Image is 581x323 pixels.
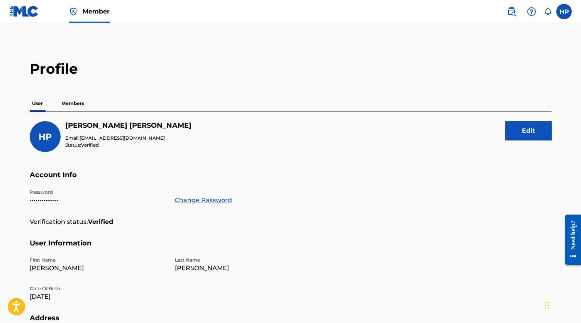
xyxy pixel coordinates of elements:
iframe: Resource Center [559,208,581,271]
span: HP [39,132,52,142]
img: MLC Logo [9,6,39,17]
a: Change Password [175,196,232,205]
span: [EMAIL_ADDRESS][DOMAIN_NAME] [80,135,165,141]
p: [PERSON_NAME] [30,264,166,273]
h2: Profile [30,60,552,78]
iframe: Chat Widget [542,286,581,323]
p: ••••••••••••••• [30,196,166,205]
p: Password [30,189,166,196]
h5: Account Info [30,171,552,189]
p: Date Of Birth [30,285,166,292]
p: First Name [30,257,166,264]
p: User [30,95,45,112]
p: [PERSON_NAME] [175,264,311,273]
p: [DATE] [30,292,166,301]
p: Email: [65,135,191,142]
img: help [527,7,536,16]
img: search [507,7,516,16]
div: Notifications [544,8,552,15]
img: Top Rightsholder [69,7,78,16]
a: Public Search [504,4,519,19]
strong: Verified [88,217,113,227]
p: Verification status: [30,217,88,227]
p: Members [59,95,86,112]
h5: User Information [30,239,552,257]
h5: Henry Persky [65,121,191,130]
span: Verified [81,142,99,148]
div: User Menu [556,4,572,19]
div: Help [524,4,539,19]
div: Drag [545,294,549,317]
span: Member [83,7,110,16]
button: Edit [505,121,552,140]
p: Last Name [175,257,311,264]
p: Status: [65,142,191,149]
